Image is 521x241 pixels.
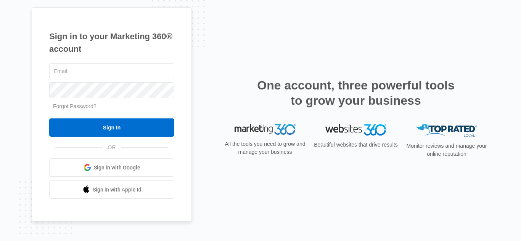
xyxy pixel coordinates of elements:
span: OR [103,144,121,152]
span: Sign in with Apple Id [93,186,142,194]
img: Marketing 360 [235,124,296,135]
p: Beautiful websites that drive results [313,141,399,149]
p: All the tools you need to grow and manage your business [222,140,308,156]
h1: Sign in to your Marketing 360® account [49,30,174,55]
input: Sign In [49,118,174,137]
a: Forgot Password? [53,103,96,109]
span: Sign in with Google [94,164,140,172]
input: Email [49,63,174,79]
a: Sign in with Apple Id [49,180,174,199]
img: Websites 360 [325,124,386,135]
a: Sign in with Google [49,158,174,177]
p: Monitor reviews and manage your online reputation [404,142,489,158]
img: Top Rated Local [416,124,477,137]
h2: One account, three powerful tools to grow your business [255,78,457,108]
